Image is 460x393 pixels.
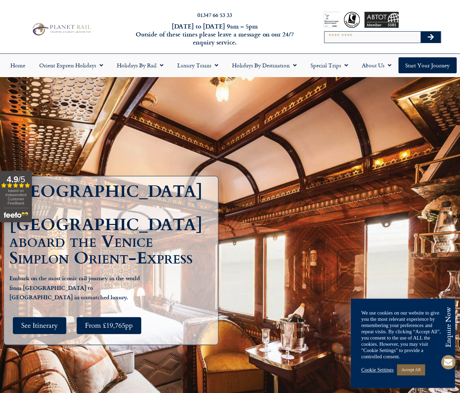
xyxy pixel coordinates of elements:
img: Planet Rail Train Holidays Logo [30,22,93,37]
strong: Embark on the most iconic rail journey in the world from [GEOGRAPHIC_DATA] to [GEOGRAPHIC_DATA] i... [9,274,140,301]
a: Cookie Settings [361,367,393,373]
a: About Us [355,57,398,73]
a: 01347 66 53 33 [197,11,232,19]
span: From £19,765pp [85,321,133,330]
h6: [DATE] to [DATE] 9am – 5pm Outside of these times please leave a message on our 24/7 enquiry serv... [125,22,305,47]
h1: [GEOGRAPHIC_DATA] to [GEOGRAPHIC_DATA] aboard the Venice Simplon Orient-Express [9,183,216,267]
a: Orient Express Holidays [32,57,110,73]
a: Home [3,57,32,73]
a: Special Trips [304,57,355,73]
a: From £19,765pp [77,317,141,334]
span: See Itinerary [21,321,58,330]
a: Start your Journey [398,57,457,73]
button: Search [420,32,441,43]
div: We use cookies on our website to give you the most relevant experience by remembering your prefer... [361,310,444,360]
a: See Itinerary [13,317,66,334]
a: Luxury Trains [170,57,225,73]
a: Holidays by Destination [225,57,304,73]
nav: Menu [3,57,457,73]
a: Accept All [397,364,425,375]
a: Holidays by Rail [110,57,170,73]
